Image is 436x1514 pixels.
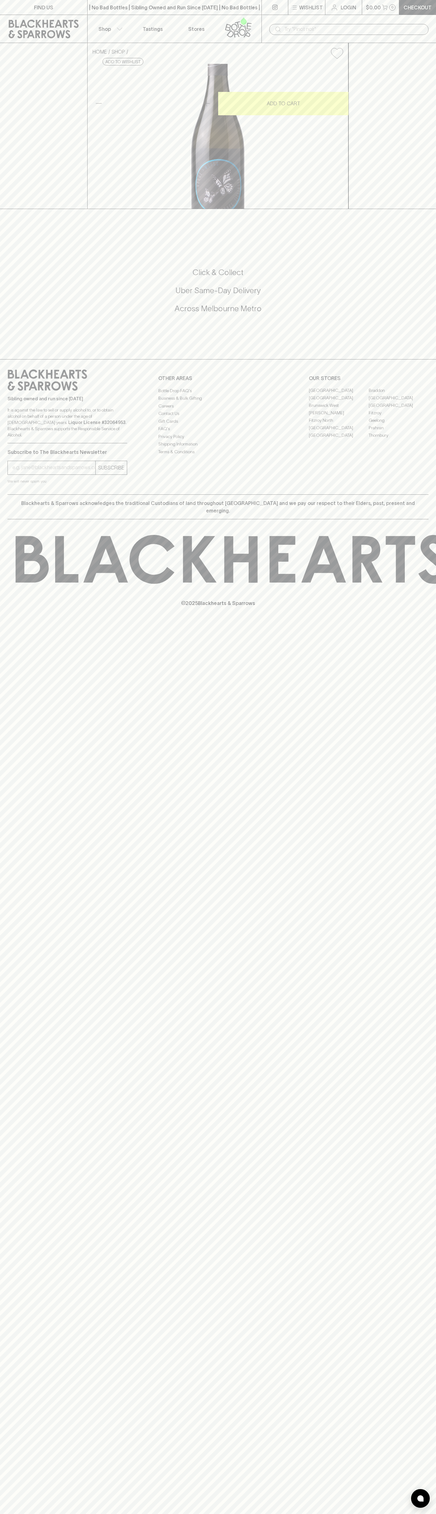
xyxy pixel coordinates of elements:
p: Checkout [404,4,432,11]
a: [GEOGRAPHIC_DATA] [309,387,369,394]
p: FIND US [34,4,53,11]
h5: Across Melbourne Metro [7,303,429,314]
div: Call to action block [7,242,429,347]
a: Tastings [131,15,175,43]
p: Wishlist [299,4,323,11]
a: [GEOGRAPHIC_DATA] [369,394,429,402]
p: It is against the law to sell or supply alcohol to, or to obtain alcohol on behalf of a person un... [7,407,127,438]
a: Privacy Policy [158,433,278,440]
a: [GEOGRAPHIC_DATA] [309,394,369,402]
img: bubble-icon [417,1495,424,1502]
a: [GEOGRAPHIC_DATA] [369,402,429,409]
button: Shop [88,15,131,43]
a: Business & Bulk Gifting [158,395,278,402]
input: e.g. jane@blackheartsandsparrows.com.au [12,463,95,473]
p: Blackhearts & Sparrows acknowledges the traditional Custodians of land throughout [GEOGRAPHIC_DAT... [12,499,424,514]
a: Thornbury [369,432,429,439]
a: HOME [93,49,107,55]
a: Geelong [369,417,429,424]
a: Gift Cards [158,417,278,425]
a: Fitzroy [369,409,429,417]
a: Bottle Drop FAQ's [158,387,278,394]
p: SUBSCRIBE [98,464,124,471]
p: Tastings [143,25,163,33]
h5: Uber Same-Day Delivery [7,285,429,296]
a: Prahran [369,424,429,432]
p: We will never spam you [7,478,127,484]
a: FAQ's [158,425,278,433]
a: [PERSON_NAME] [309,409,369,417]
a: Contact Us [158,410,278,417]
p: 0 [391,6,394,9]
p: Login [341,4,356,11]
p: ADD TO CART [267,100,300,107]
button: Add to wishlist [328,45,346,61]
a: [GEOGRAPHIC_DATA] [309,432,369,439]
p: Subscribe to The Blackhearts Newsletter [7,448,127,456]
p: OUR STORES [309,374,429,382]
p: Stores [188,25,204,33]
button: SUBSCRIBE [96,461,127,474]
button: ADD TO CART [218,92,348,115]
img: 40776.png [88,64,348,209]
p: Shop [98,25,111,33]
h5: Click & Collect [7,267,429,278]
a: Careers [158,402,278,410]
a: Shipping Information [158,440,278,448]
p: Sibling owned and run since [DATE] [7,396,127,402]
a: Braddon [369,387,429,394]
input: Try "Pinot noir" [284,24,424,34]
strong: Liquor License #32064953 [68,420,126,425]
a: Terms & Conditions [158,448,278,455]
a: Stores [175,15,218,43]
a: Fitzroy North [309,417,369,424]
p: $0.00 [366,4,381,11]
button: Add to wishlist [103,58,143,65]
a: [GEOGRAPHIC_DATA] [309,424,369,432]
a: SHOP [112,49,125,55]
a: Brunswick West [309,402,369,409]
p: OTHER AREAS [158,374,278,382]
